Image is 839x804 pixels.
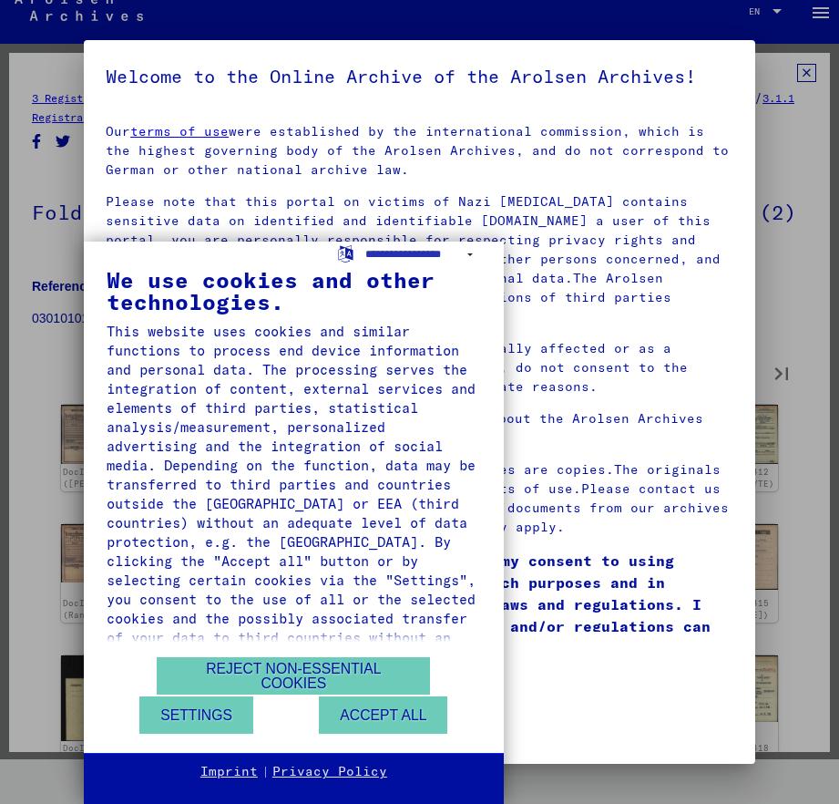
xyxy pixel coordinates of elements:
[107,322,481,666] div: This website uses cookies and similar functions to process end device information and personal da...
[319,696,447,734] button: Accept all
[272,763,387,781] a: Privacy Policy
[200,763,258,781] a: Imprint
[107,269,481,313] div: We use cookies and other technologies.
[157,657,430,695] button: Reject non-essential cookies
[139,696,253,734] button: Settings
